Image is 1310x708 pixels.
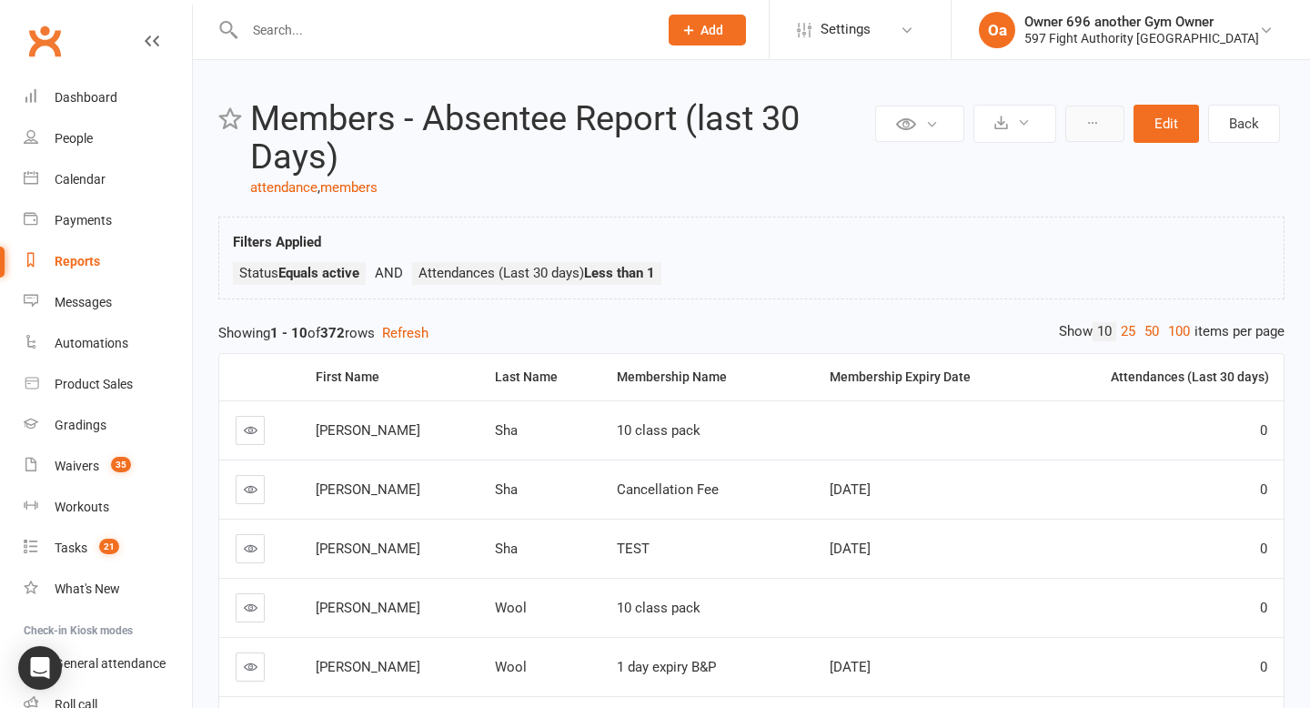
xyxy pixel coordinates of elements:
div: Membership Name [617,370,799,384]
span: [PERSON_NAME] [316,659,420,675]
div: Owner 696 another Gym Owner [1024,14,1259,30]
span: Wool [495,600,527,616]
span: 0 [1260,600,1267,616]
div: First Name [316,370,464,384]
div: Membership Expiry Date [830,370,1023,384]
a: 100 [1164,322,1194,341]
a: Automations [24,323,192,364]
button: Edit [1134,105,1199,143]
div: Reports [55,254,100,268]
h2: Members - Absentee Report (last 30 Days) [250,100,871,177]
span: [DATE] [830,659,871,675]
span: 10 class pack [617,422,700,439]
div: Automations [55,336,128,350]
div: Workouts [55,500,109,514]
div: People [55,131,93,146]
a: 50 [1140,322,1164,341]
a: 10 [1093,322,1116,341]
div: Showing of rows [218,322,1285,344]
a: Product Sales [24,364,192,405]
strong: 1 - 10 [270,325,307,341]
a: Gradings [24,405,192,446]
div: Last Name [495,370,586,384]
div: What's New [55,582,120,596]
a: 25 [1116,322,1140,341]
div: Show items per page [1059,322,1285,341]
span: Sha [495,481,518,498]
span: 0 [1260,481,1267,498]
span: Sha [495,541,518,557]
span: 0 [1260,541,1267,557]
div: Gradings [55,418,106,432]
button: Refresh [382,322,428,344]
span: [PERSON_NAME] [316,600,420,616]
div: General attendance [55,656,166,671]
div: 597 Fight Authority [GEOGRAPHIC_DATA] [1024,30,1259,46]
div: Open Intercom Messenger [18,646,62,690]
span: 0 [1260,422,1267,439]
span: [DATE] [830,541,871,557]
a: Waivers 35 [24,446,192,487]
a: General attendance kiosk mode [24,643,192,684]
button: Add [669,15,746,46]
span: Attendances (Last 30 days) [418,265,655,281]
a: What's New [24,569,192,610]
div: Product Sales [55,377,133,391]
a: attendance [250,179,317,196]
div: Payments [55,213,112,228]
span: [PERSON_NAME] [316,481,420,498]
span: Add [700,23,723,37]
strong: Equals active [278,265,359,281]
div: Tasks [55,541,87,555]
strong: 372 [320,325,345,341]
span: Settings [821,9,871,50]
span: 35 [111,457,131,472]
div: Oa [979,12,1015,48]
input: Search... [239,17,645,43]
a: Back [1208,105,1280,143]
span: , [317,179,320,196]
span: 1 day expiry B&P [617,659,716,675]
a: Clubworx [22,18,67,64]
div: Messages [55,295,112,309]
strong: Filters Applied [233,234,321,250]
span: Wool [495,659,527,675]
a: Messages [24,282,192,323]
a: Payments [24,200,192,241]
div: Attendances (Last 30 days) [1053,370,1269,384]
a: members [320,179,378,196]
div: Calendar [55,172,106,187]
div: Dashboard [55,90,117,105]
span: Sha [495,422,518,439]
a: Reports [24,241,192,282]
span: TEST [617,541,650,557]
a: People [24,118,192,159]
div: Waivers [55,459,99,473]
a: Tasks 21 [24,528,192,569]
span: 10 class pack [617,600,700,616]
span: [PERSON_NAME] [316,422,420,439]
span: [DATE] [830,481,871,498]
span: [PERSON_NAME] [316,541,420,557]
strong: Less than 1 [584,265,655,281]
span: Cancellation Fee [617,481,719,498]
a: Calendar [24,159,192,200]
span: 0 [1260,659,1267,675]
a: Dashboard [24,77,192,118]
span: Status [239,265,359,281]
a: Workouts [24,487,192,528]
span: 21 [99,539,119,554]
